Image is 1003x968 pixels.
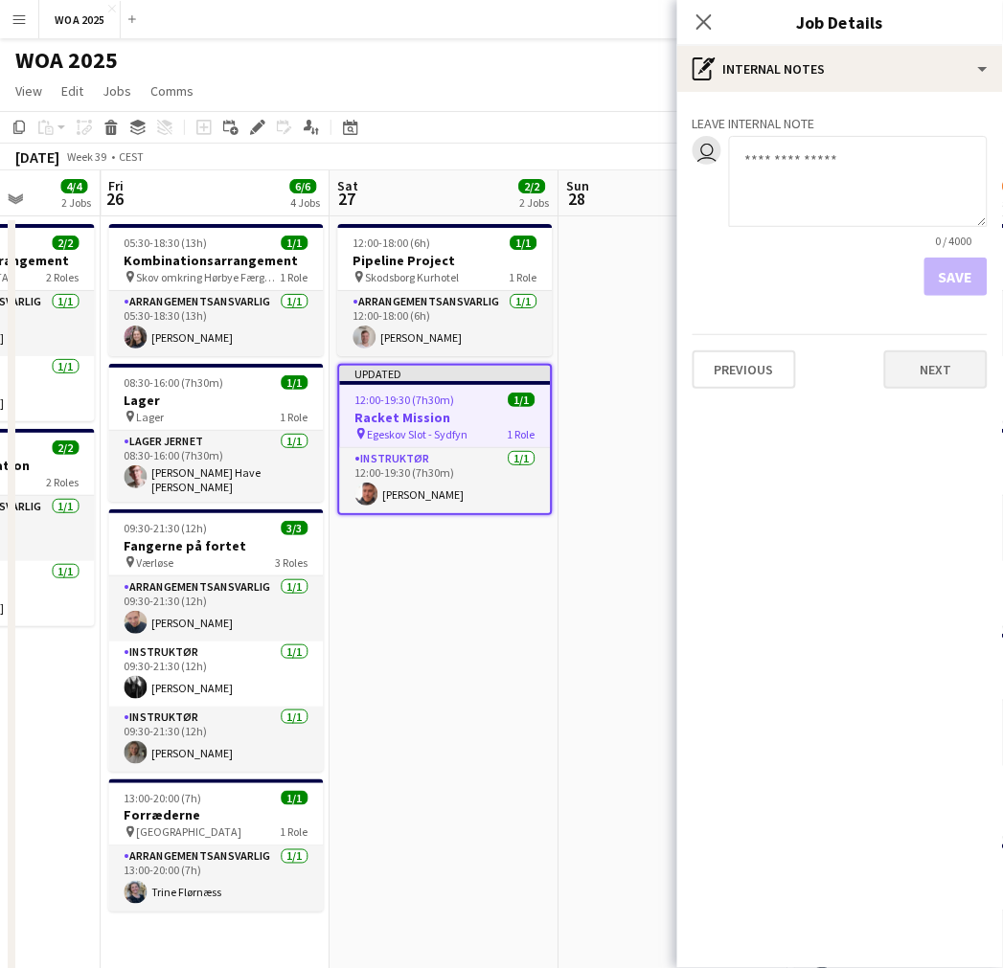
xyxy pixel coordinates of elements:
[15,46,118,75] h1: WOA 2025
[53,440,80,455] span: 2/2
[15,147,59,167] div: [DATE]
[693,115,988,132] h3: Leave internal note
[509,393,536,407] span: 1/1
[276,555,308,570] span: 3 Roles
[884,350,988,389] button: Next
[109,224,324,356] app-job-card: 05:30-18:30 (13h)1/1Kombinationsarrangement Skov omkring Hørbye Færgekro1 RoleArrangementsansvarl...
[8,79,50,103] a: View
[693,350,796,389] button: Previous
[47,475,80,489] span: 2 Roles
[355,393,455,407] span: 12:00-19:30 (7h30m)
[62,195,92,210] div: 2 Jobs
[103,82,131,100] span: Jobs
[281,270,308,284] span: 1 Role
[47,270,80,284] span: 2 Roles
[109,431,324,502] app-card-role: Lager Jernet1/108:30-16:00 (7h30m)[PERSON_NAME] Have [PERSON_NAME]
[338,177,359,194] span: Sat
[338,224,553,356] app-job-card: 12:00-18:00 (6h)1/1Pipeline Project Skodsborg Kurhotel1 RoleArrangementsansvarlig1/112:00-18:00 (...
[61,179,88,193] span: 4/4
[282,521,308,535] span: 3/3
[109,707,324,772] app-card-role: Instruktør1/109:30-21:30 (12h)[PERSON_NAME]
[137,825,242,840] span: [GEOGRAPHIC_DATA]
[366,270,460,284] span: Skodsborg Kurhotel
[109,537,324,554] h3: Fangerne på fortet
[564,188,590,210] span: 28
[109,576,324,642] app-card-role: Arrangementsansvarlig1/109:30-21:30 (12h)[PERSON_NAME]
[290,179,317,193] span: 6/6
[63,149,111,164] span: Week 39
[125,791,202,805] span: 13:00-20:00 (7h)
[282,236,308,250] span: 1/1
[340,409,551,426] h3: Racket Mission
[368,427,468,441] span: Egeskov Slot - Sydfyn
[95,79,139,103] a: Jobs
[109,846,324,912] app-card-role: Arrangementsansvarlig1/113:00-20:00 (7h)Trine Flørnæss
[338,364,553,515] app-job-card: Updated12:00-19:30 (7h30m)1/1Racket Mission Egeskov Slot - Sydfyn1 RoleInstruktør1/112:00-19:30 (...
[282,791,308,805] span: 1/1
[340,366,551,381] div: Updated
[353,236,431,250] span: 12:00-18:00 (6h)
[109,779,324,912] app-job-card: 13:00-20:00 (7h)1/1Forræderne [GEOGRAPHIC_DATA]1 RoleArrangementsansvarlig1/113:00-20:00 (7h)Trin...
[109,807,324,824] h3: Forræderne
[335,188,359,210] span: 27
[519,179,546,193] span: 2/2
[137,410,165,424] span: Lager
[125,375,224,390] span: 08:30-16:00 (7h30m)
[282,375,308,390] span: 1/1
[119,149,144,164] div: CEST
[109,177,125,194] span: Fri
[54,79,91,103] a: Edit
[510,270,537,284] span: 1 Role
[520,195,550,210] div: 2 Jobs
[109,642,324,707] app-card-role: Instruktør1/109:30-21:30 (12h)[PERSON_NAME]
[106,188,125,210] span: 26
[39,1,121,38] button: WOA 2025
[921,234,988,248] span: 0 / 4000
[125,236,208,250] span: 05:30-18:30 (13h)
[291,195,321,210] div: 4 Jobs
[677,10,1003,34] h3: Job Details
[338,291,553,356] app-card-role: Arrangementsansvarlig1/112:00-18:00 (6h)[PERSON_NAME]
[109,364,324,502] app-job-card: 08:30-16:00 (7h30m)1/1Lager Lager1 RoleLager Jernet1/108:30-16:00 (7h30m)[PERSON_NAME] Have [PERS...
[338,252,553,269] h3: Pipeline Project
[281,410,308,424] span: 1 Role
[143,79,201,103] a: Comms
[109,252,324,269] h3: Kombinationsarrangement
[281,825,308,840] span: 1 Role
[109,392,324,409] h3: Lager
[508,427,536,441] span: 1 Role
[340,448,551,513] app-card-role: Instruktør1/112:00-19:30 (7h30m)[PERSON_NAME]
[150,82,194,100] span: Comms
[511,236,537,250] span: 1/1
[137,555,174,570] span: Værløse
[61,82,83,100] span: Edit
[15,82,42,100] span: View
[567,177,590,194] span: Sun
[109,509,324,772] app-job-card: 09:30-21:30 (12h)3/3Fangerne på fortet Værløse3 RolesArrangementsansvarlig1/109:30-21:30 (12h)[PE...
[125,521,208,535] span: 09:30-21:30 (12h)
[137,270,281,284] span: Skov omkring Hørbye Færgekro
[109,291,324,356] app-card-role: Arrangementsansvarlig1/105:30-18:30 (13h)[PERSON_NAME]
[677,46,1003,92] div: Internal notes
[53,236,80,250] span: 2/2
